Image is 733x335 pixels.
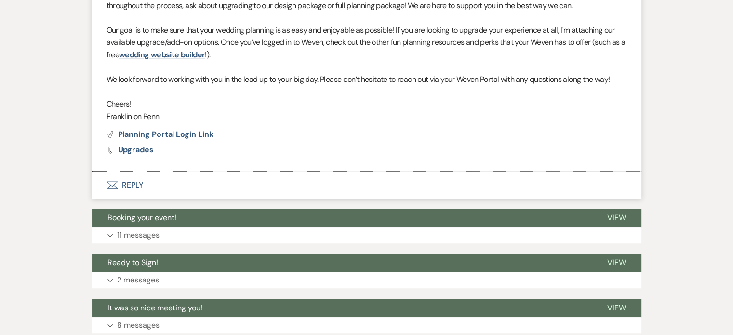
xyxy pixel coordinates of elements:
[117,229,160,241] p: 11 messages
[118,146,154,154] a: Upgrades
[107,213,176,223] span: Booking your event!
[92,272,641,288] button: 2 messages
[107,99,132,109] span: Cheers!
[107,131,213,138] button: Planning Portal Login Link
[117,274,159,286] p: 2 messages
[92,254,592,272] button: Ready to Sign!
[92,317,641,334] button: 8 messages
[117,319,160,332] p: 8 messages
[107,257,158,268] span: Ready to Sign!
[107,25,626,60] span: Our goal is to make sure that your wedding planning is as easy and enjoyable as possible! If you ...
[92,209,592,227] button: Booking your event!
[118,145,154,155] span: Upgrades
[205,50,210,60] span: !).
[592,254,641,272] button: View
[607,303,626,313] span: View
[592,299,641,317] button: View
[118,129,213,139] span: Planning Portal Login Link
[592,209,641,227] button: View
[607,213,626,223] span: View
[119,50,205,60] a: wedding website builder
[607,257,626,268] span: View
[107,74,610,84] span: We look forward to working with you in the lead up to your big day. Please don’t hesitate to reac...
[92,227,641,243] button: 11 messages
[92,299,592,317] button: It was so nice meeting you!
[107,110,627,123] p: Franklin on Penn
[92,172,641,199] button: Reply
[107,303,202,313] span: It was so nice meeting you!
